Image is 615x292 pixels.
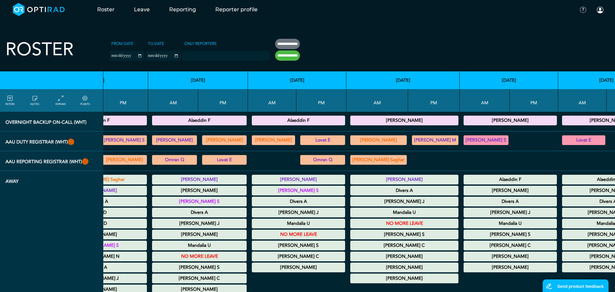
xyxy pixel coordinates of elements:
[152,219,247,228] div: Annual Leave 00:00 - 23:59
[252,230,345,239] div: Other Leave 00:00 - 23:59
[252,116,345,125] div: Overnight backup on-call 18:30 - 08:30
[152,230,247,239] div: Annual Leave 00:00 - 23:59
[152,186,247,195] div: Annual Leave 00:00 - 23:59
[152,252,247,261] div: Other Leave 00:00 - 23:59
[465,231,556,238] summary: [PERSON_NAME] S
[152,175,247,184] div: Annual Leave 00:00 - 23:59
[152,155,197,165] div: Reporting Reg 08:30 - 13:30
[103,136,146,144] summary: [PERSON_NAME] S
[350,274,458,283] div: Annual Leave (pm) 12:00 - 23:59
[351,176,457,183] summary: [PERSON_NAME]
[253,198,344,205] summary: Divers A
[350,175,458,184] div: Annual Leave 00:00 - 23:59
[562,135,605,145] div: CT Trauma & Urgent/MRI Trauma & Urgent 08:30 - 15:30
[253,242,344,249] summary: [PERSON_NAME] S
[350,263,458,272] div: Other Leave 00:00 - 23:59
[350,230,458,239] div: Annual Leave 00:00 - 23:59
[5,95,15,106] a: FILTERS
[152,208,247,217] div: Annual Leave 00:00 - 23:59
[153,242,246,249] summary: Mandalia U
[5,39,74,60] h2: Roster
[465,253,556,260] summary: [PERSON_NAME]
[253,264,344,271] summary: [PERSON_NAME]
[252,241,345,250] div: Annual Leave 00:00 - 23:59
[464,186,557,195] div: Annual Leave 00:00 - 23:59
[350,241,458,250] div: Maternity Leave 00:00 - 23:59
[300,135,345,145] div: Exact role to be defined 13:30 - 18:30
[203,156,246,164] summary: Lovat E
[351,231,457,238] summary: [PERSON_NAME] S
[465,176,556,183] summary: Alaeddin F
[248,71,346,89] th: [DATE]
[351,275,457,282] summary: [PERSON_NAME]
[253,176,344,183] summary: [PERSON_NAME]
[253,187,344,194] summary: [PERSON_NAME] S
[464,197,557,206] div: Annual Leave 00:00 - 23:59
[202,155,247,165] div: Reporting reg 13:30 - 17:30
[153,264,246,271] summary: [PERSON_NAME] S
[351,117,457,124] summary: [PERSON_NAME]
[153,209,246,216] summary: Divers A
[152,197,247,206] div: Annual Leave 00:00 - 23:59
[253,231,344,238] summary: NO MORE LEAVE
[80,95,90,106] a: collapse/expand expected points
[203,136,246,144] summary: [PERSON_NAME]
[558,89,607,112] th: AM
[350,116,458,125] div: Overnight backup on-call 18:30 - 08:30
[465,198,556,205] summary: Divers A
[351,209,457,216] summary: Mandalia U
[252,197,345,206] div: Annual Leave 00:00 - 23:59
[350,219,458,228] div: Other Leave 00:00 - 23:59
[30,95,39,106] a: show/hide notes
[153,117,246,124] summary: Alaeddin F
[346,89,408,112] th: AM
[408,89,460,112] th: PM
[152,263,247,272] div: Annual Leave 00:00 - 23:59
[412,135,458,145] div: Exact role to be defined 13:30 - 18:30
[350,155,407,165] div: Reporting Reg 08:30 - 13:30
[350,252,458,261] div: Annual Leave 00:00 - 23:59
[102,135,147,145] div: Exact role to be defined 13:30 - 18:30
[351,220,457,227] summary: NO MORE LEAVE
[296,89,346,112] th: PM
[351,264,457,271] summary: [PERSON_NAME]
[153,198,246,205] summary: [PERSON_NAME] S
[465,220,556,227] summary: Mandalia U
[109,39,135,48] label: From date
[351,136,406,144] summary: [PERSON_NAME]
[152,241,247,250] div: Annual Leave 00:00 - 23:59
[465,242,556,249] summary: [PERSON_NAME] C
[465,136,507,144] summary: [PERSON_NAME] S
[253,220,344,227] summary: Mandalia U
[351,253,457,260] summary: [PERSON_NAME]
[464,175,557,184] div: Annual Leave 00:00 - 23:59
[464,263,557,272] div: Other Leave 00:00 - 23:59
[153,220,246,227] summary: [PERSON_NAME] J
[153,176,246,183] summary: [PERSON_NAME]
[202,135,247,145] div: Exact role to be defined 13:30 - 18:30
[153,136,196,144] summary: [PERSON_NAME]
[102,155,147,165] div: Reporting reg 13:30 - 17:30
[252,208,345,217] div: Annual Leave 00:00 - 23:59
[253,136,294,144] summary: [PERSON_NAME]
[103,156,146,164] summary: [PERSON_NAME]
[148,89,198,112] th: AM
[563,136,604,144] summary: Lovat E
[465,187,556,194] summary: [PERSON_NAME]
[350,135,407,145] div: Various levels of experience 08:30 - 13:30
[464,241,557,250] div: Maternity Leave 00:00 - 23:59
[301,156,344,164] summary: Omran Q
[152,274,247,283] div: Maternity Leave 00:00 - 23:59
[152,116,247,125] div: Overnight backup on-call 18:30 - 08:30
[351,187,457,194] summary: Divers A
[465,209,556,216] summary: [PERSON_NAME] J
[350,208,458,217] div: Annual Leave 00:00 - 23:59
[252,186,345,195] div: Annual Leave 00:00 - 23:59
[153,187,246,194] summary: [PERSON_NAME]
[350,186,458,195] div: Annual Leave 00:00 - 23:59
[252,219,345,228] div: Annual Leave 00:00 - 23:59
[56,95,66,106] a: collapse/expand entries
[464,135,508,145] div: CT Trauma & Urgent/MRI Trauma & Urgent 08:30 - 15:30
[464,208,557,217] div: Annual Leave 00:00 - 23:59
[153,156,196,164] summary: Omran Q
